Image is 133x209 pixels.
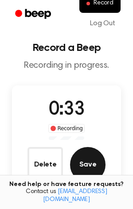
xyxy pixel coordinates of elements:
[70,147,106,182] button: Save Audio Record
[9,6,59,23] a: Beep
[27,147,63,182] button: Delete Audio Record
[81,13,124,34] a: Log Out
[7,43,126,53] h1: Record a Beep
[43,189,107,203] a: [EMAIL_ADDRESS][DOMAIN_NAME]
[7,60,126,71] p: Recording in progress.
[5,188,128,204] span: Contact us
[48,124,85,133] div: Recording
[49,101,84,119] span: 0:33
